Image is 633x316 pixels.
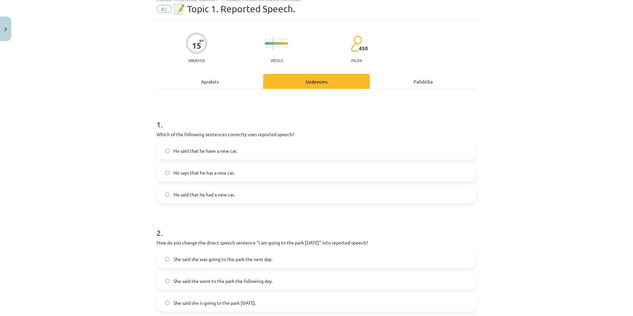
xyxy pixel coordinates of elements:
img: icon-short-line-57e1e144782c952c97e751825c79c345078a6d821885a25fce030b3d8c18986b.svg [276,46,277,48]
img: icon-short-line-57e1e144782c952c97e751825c79c345078a6d821885a25fce030b3d8c18986b.svg [279,39,280,40]
input: He said that he had a new car. [165,192,170,197]
img: icon-short-line-57e1e144782c952c97e751825c79c345078a6d821885a25fce030b3d8c18986b.svg [266,39,267,40]
input: She said she is going to the park [DATE]. [165,301,170,305]
span: He said that he had a new car. [173,191,235,198]
img: icon-short-line-57e1e144782c952c97e751825c79c345078a6d821885a25fce030b3d8c18986b.svg [276,39,277,40]
img: icon-short-line-57e1e144782c952c97e751825c79c345078a6d821885a25fce030b3d8c18986b.svg [269,46,270,48]
input: He says that he has a new car. [165,171,170,175]
div: Palīdzība [370,74,476,89]
input: She said she went to the park the following day. [165,279,170,283]
span: 📝 Topic 1. Reported Speech. [173,3,295,14]
input: He said that he have a new car. [165,149,170,153]
span: #2 [157,5,172,13]
img: icon-short-line-57e1e144782c952c97e751825c79c345078a6d821885a25fce030b3d8c18986b.svg [286,39,287,40]
img: icon-short-line-57e1e144782c952c97e751825c79c345078a6d821885a25fce030b3d8c18986b.svg [279,46,280,48]
span: She said she is going to the park [DATE]. [173,299,256,306]
p: Saņemsi [186,58,207,63]
span: He says that he has a new car. [173,169,234,176]
p: Viegls [270,58,283,63]
img: students-c634bb4e5e11cddfef0936a35e636f08e4e9abd3cc4e673bd6f9a4125e45ecb1.svg [351,35,362,52]
span: XP [199,39,204,42]
span: He said that he have a new car. [173,147,237,154]
img: icon-short-line-57e1e144782c952c97e751825c79c345078a6d821885a25fce030b3d8c18986b.svg [269,39,270,40]
img: icon-close-lesson-0947bae3869378f0d4975bcd49f059093ad1ed9edebbc8119c70593378902aed.svg [4,27,7,31]
h1: 2 . [157,217,476,237]
div: 15 [192,41,201,50]
p: Which of the following sentences correctly uses reported speech? [157,131,476,138]
span: 450 [359,45,368,51]
p: How do you change the direct speech sentence "I am going to the park [DATE]" into reported speech? [157,239,476,246]
input: She said she was going to the park the next day. [165,257,170,261]
span: She said she was going to the park the next day. [173,256,272,263]
span: She said she went to the park the following day. [173,278,273,285]
p: pilda [351,58,362,63]
div: Apraksts [157,74,263,89]
img: icon-short-line-57e1e144782c952c97e751825c79c345078a6d821885a25fce030b3d8c18986b.svg [286,46,287,48]
img: icon-short-line-57e1e144782c952c97e751825c79c345078a6d821885a25fce030b3d8c18986b.svg [266,46,267,48]
div: Uzdevums [263,74,370,89]
h1: 1 . [157,108,476,129]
